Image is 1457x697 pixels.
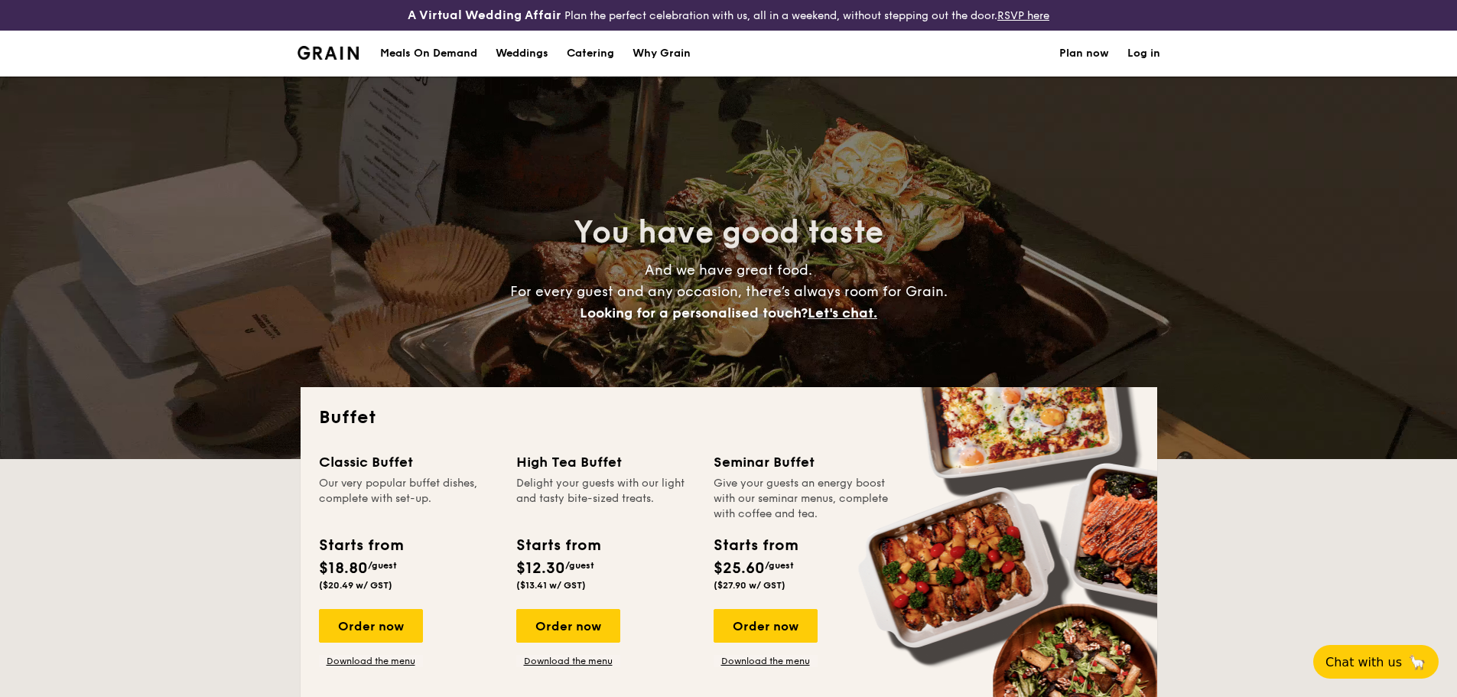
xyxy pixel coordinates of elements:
a: Download the menu [714,655,818,667]
span: Let's chat. [808,305,877,321]
a: Download the menu [516,655,620,667]
h4: A Virtual Wedding Affair [408,6,561,24]
span: $12.30 [516,559,565,578]
span: /guest [565,560,594,571]
h1: Catering [567,31,614,77]
span: You have good taste [574,214,883,251]
a: Plan now [1059,31,1109,77]
span: ($13.41 w/ GST) [516,580,586,591]
div: Order now [319,609,423,643]
a: Weddings [486,31,558,77]
span: Chat with us [1325,655,1402,669]
div: Order now [516,609,620,643]
div: Weddings [496,31,548,77]
div: Delight your guests with our light and tasty bite-sized treats. [516,476,695,522]
button: Chat with us🦙 [1313,645,1439,679]
div: Classic Buffet [319,451,498,473]
h2: Buffet [319,405,1139,430]
div: Plan the perfect celebration with us, all in a weekend, without stepping out the door. [288,6,1169,24]
span: /guest [765,560,794,571]
span: And we have great food. For every guest and any occasion, there’s always room for Grain. [510,262,948,321]
div: Order now [714,609,818,643]
a: Logotype [298,46,359,60]
div: Give your guests an energy boost with our seminar menus, complete with coffee and tea. [714,476,893,522]
div: Why Grain [633,31,691,77]
a: RSVP here [997,9,1049,22]
div: Starts from [714,534,797,557]
a: Catering [558,31,623,77]
span: ($20.49 w/ GST) [319,580,392,591]
a: Meals On Demand [371,31,486,77]
span: Looking for a personalised touch? [580,305,808,321]
a: Download the menu [319,655,423,667]
div: Meals On Demand [380,31,477,77]
div: Starts from [516,534,600,557]
div: High Tea Buffet [516,451,695,473]
span: $25.60 [714,559,765,578]
a: Log in [1127,31,1160,77]
span: $18.80 [319,559,368,578]
span: /guest [368,560,397,571]
div: Seminar Buffet [714,451,893,473]
span: 🦙 [1408,653,1426,671]
div: Our very popular buffet dishes, complete with set-up. [319,476,498,522]
a: Why Grain [623,31,700,77]
div: Starts from [319,534,402,557]
img: Grain [298,46,359,60]
span: ($27.90 w/ GST) [714,580,785,591]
